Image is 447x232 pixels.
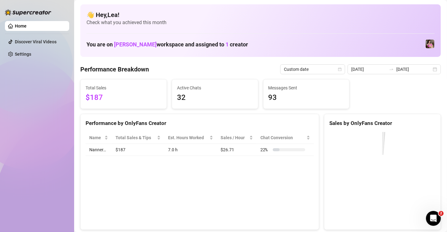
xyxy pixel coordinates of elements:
[426,211,441,226] iframe: Intercom live chat
[389,67,394,72] span: to
[260,134,305,141] span: Chat Conversion
[15,24,27,28] a: Home
[15,39,57,44] a: Discover Viral Videos
[284,65,341,74] span: Custom date
[338,67,342,71] span: calendar
[86,132,112,144] th: Name
[86,84,162,91] span: Total Sales
[329,119,436,127] div: Sales by OnlyFans Creator
[396,66,432,73] input: End date
[177,92,253,104] span: 32
[260,146,270,153] span: 22 %
[112,144,164,156] td: $187
[217,132,257,144] th: Sales / Hour
[217,144,257,156] td: $26.71
[439,211,444,216] span: 2
[268,92,344,104] span: 93
[80,65,149,74] h4: Performance Breakdown
[116,134,155,141] span: Total Sales & Tips
[164,144,217,156] td: 7.0 h
[89,134,103,141] span: Name
[112,132,164,144] th: Total Sales & Tips
[351,66,386,73] input: Start date
[389,67,394,72] span: swap-right
[226,41,229,48] span: 1
[268,84,344,91] span: Messages Sent
[86,119,314,127] div: Performance by OnlyFans Creator
[114,41,157,48] span: [PERSON_NAME]
[15,52,31,57] a: Settings
[221,134,248,141] span: Sales / Hour
[86,92,162,104] span: $187
[168,134,208,141] div: Est. Hours Worked
[86,144,112,156] td: Nanner…
[257,132,314,144] th: Chat Conversion
[86,19,435,26] span: Check what you achieved this month
[177,84,253,91] span: Active Chats
[86,41,248,48] h1: You are on workspace and assigned to creator
[86,11,435,19] h4: 👋 Hey, Lea !
[426,40,434,48] img: Nanner
[5,9,51,15] img: logo-BBDzfeDw.svg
